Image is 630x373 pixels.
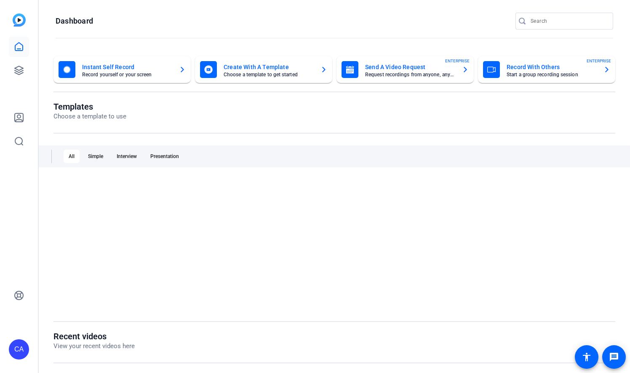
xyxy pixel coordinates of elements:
mat-card-title: Create With A Template [224,62,314,72]
mat-card-subtitle: Record yourself or your screen [82,72,172,77]
mat-card-subtitle: Request recordings from anyone, anywhere [365,72,455,77]
div: Presentation [145,150,184,163]
mat-card-title: Send A Video Request [365,62,455,72]
h1: Recent videos [53,331,135,341]
div: Simple [83,150,108,163]
mat-card-subtitle: Choose a template to get started [224,72,314,77]
button: Create With A TemplateChoose a template to get started [195,56,332,83]
div: All [64,150,80,163]
h1: Templates [53,102,126,112]
button: Send A Video RequestRequest recordings from anyone, anywhereENTERPRISE [336,56,474,83]
span: ENTERPRISE [445,58,470,64]
mat-card-title: Instant Self Record [82,62,172,72]
button: Instant Self RecordRecord yourself or your screen [53,56,191,83]
mat-card-title: Record With Others [507,62,597,72]
mat-icon: message [609,352,619,362]
mat-icon: accessibility [582,352,592,362]
h1: Dashboard [56,16,93,26]
img: blue-gradient.svg [13,13,26,27]
input: Search [531,16,606,26]
p: View your recent videos here [53,341,135,351]
mat-card-subtitle: Start a group recording session [507,72,597,77]
p: Choose a template to use [53,112,126,121]
div: CA [9,339,29,360]
div: Interview [112,150,142,163]
button: Record With OthersStart a group recording sessionENTERPRISE [478,56,615,83]
span: ENTERPRISE [587,58,611,64]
